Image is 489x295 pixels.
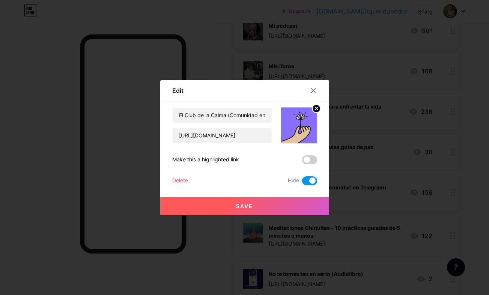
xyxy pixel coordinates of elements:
img: link_thumbnail [281,107,317,143]
span: Hide [288,176,299,185]
span: Save [236,203,253,209]
div: Edit [172,86,184,95]
div: Delete [172,176,188,185]
button: Save [160,197,329,215]
input: Title [173,108,272,123]
div: Make this a highlighted link [172,155,239,164]
input: URL [173,128,272,143]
